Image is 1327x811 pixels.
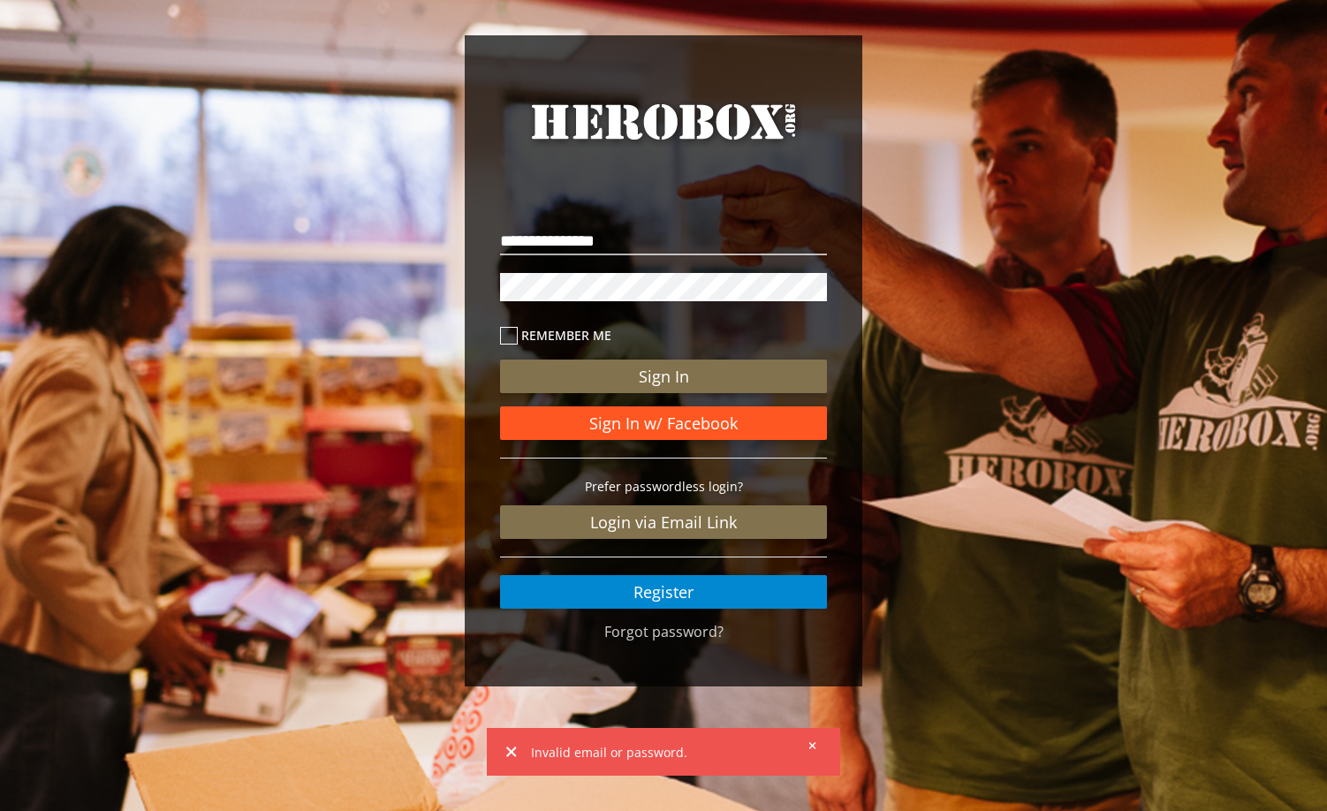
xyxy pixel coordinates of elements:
[531,742,796,762] span: Invalid email or password.
[500,97,827,178] a: HeroBox
[500,476,827,496] p: Prefer passwordless login?
[604,622,724,641] a: Forgot password?
[500,325,827,345] label: Remember me
[500,575,827,609] a: Register
[500,406,827,440] a: Sign In w/ Facebook
[500,505,827,539] a: Login via Email Link
[500,360,827,393] button: Sign In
